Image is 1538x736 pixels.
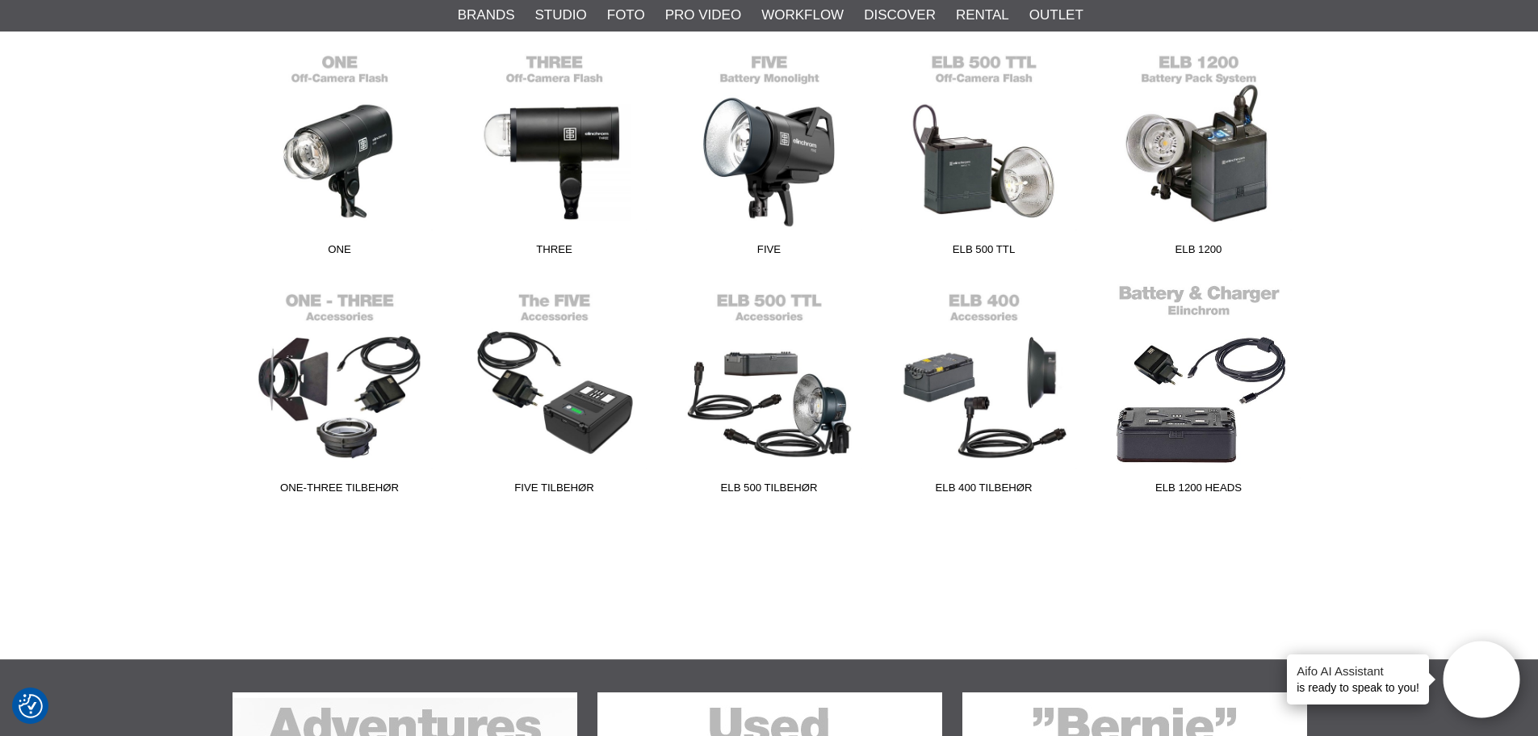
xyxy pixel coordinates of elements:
a: ONE-THREE Tilbehør [233,284,447,502]
div: is ready to speak to you! [1287,654,1429,704]
a: Brands [458,5,515,26]
span: ELB 500 TTL [877,242,1092,263]
span: ELB 1200 Heads [1092,480,1306,502]
a: Workflow [761,5,844,26]
a: Foto [607,5,645,26]
a: ELB 500 TTL [877,45,1092,263]
button: Samtykkepreferanser [19,692,43,721]
span: ELB 1200 [1092,242,1306,263]
span: FIVE [662,242,877,263]
a: FIVE [662,45,877,263]
a: ELB 500 tilbehør [662,284,877,502]
span: ELB 400 tilbehør [877,480,1092,502]
a: ELB 1200 Heads [1092,284,1306,502]
span: ONE-THREE Tilbehør [233,480,447,502]
span: ONE [233,242,447,263]
a: Pro Video [665,5,741,26]
a: Studio [535,5,587,26]
a: ONE [233,45,447,263]
a: ELB 400 tilbehør [877,284,1092,502]
a: Rental [956,5,1009,26]
h4: Aifo AI Assistant [1297,662,1419,679]
a: ELB 1200 [1092,45,1306,263]
span: FIVE Tilbehør [447,480,662,502]
a: Discover [864,5,936,26]
img: Revisit consent button [19,694,43,718]
a: Outlet [1029,5,1083,26]
span: ELB 500 tilbehør [662,480,877,502]
a: FIVE Tilbehør [447,284,662,502]
a: THREE [447,45,662,263]
span: THREE [447,242,662,263]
